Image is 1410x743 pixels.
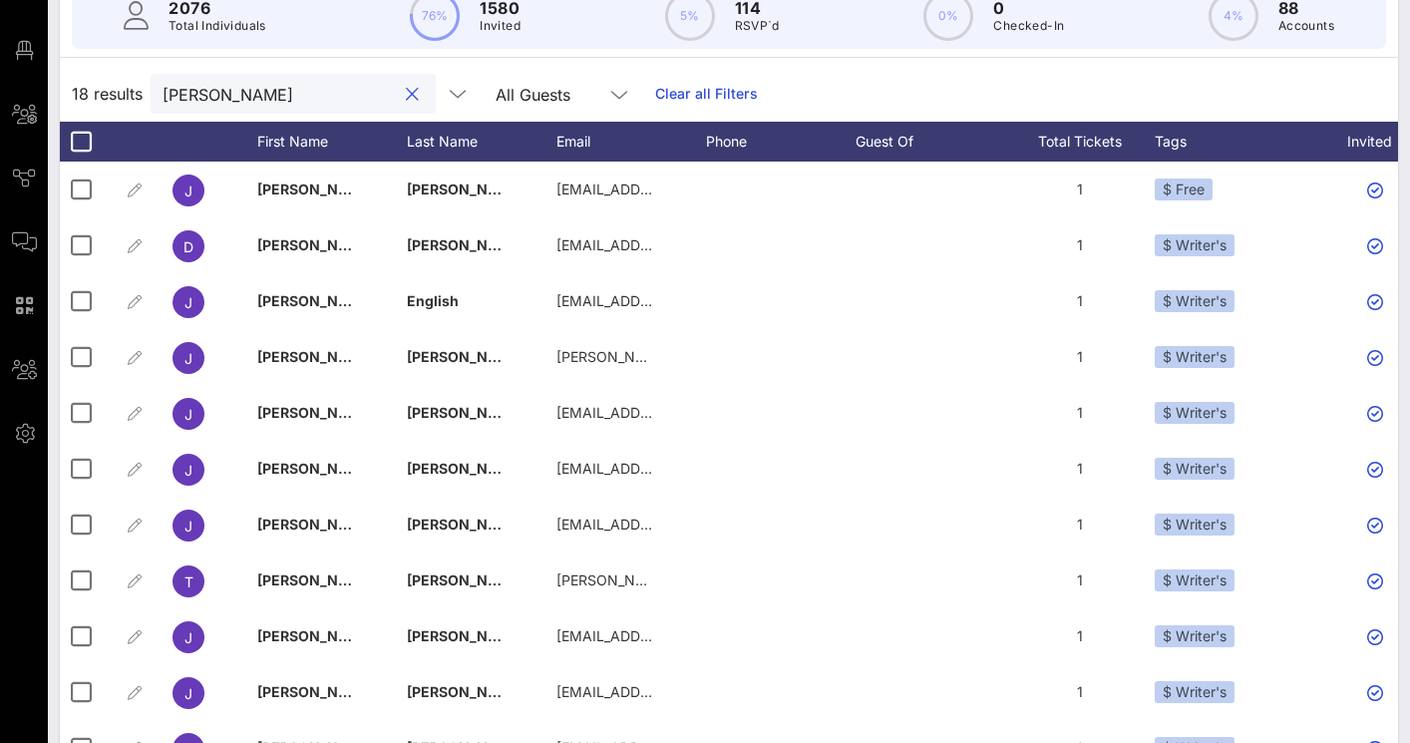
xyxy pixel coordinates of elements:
span: J [184,406,192,423]
div: $ Writer's [1155,234,1234,256]
div: Phone [706,122,856,162]
span: [PERSON_NAME][EMAIL_ADDRESS][PERSON_NAME][DOMAIN_NAME] [556,348,1026,365]
span: [PERSON_NAME] [257,516,375,533]
div: 1 [1005,497,1155,553]
div: $ Writer's [1155,681,1234,703]
span: J [184,462,192,479]
div: Tags [1155,122,1324,162]
span: [PERSON_NAME] [407,683,525,700]
span: J [184,294,192,311]
div: Email [556,122,706,162]
div: $ Writer's [1155,402,1234,424]
div: 1 [1005,664,1155,720]
div: 1 [1005,385,1155,441]
div: $ Writer's [1155,625,1234,647]
div: $ Writer's [1155,569,1234,591]
div: 1 [1005,217,1155,273]
p: Invited [480,16,521,36]
div: 1 [1005,553,1155,608]
span: J [184,629,192,646]
span: J [184,350,192,367]
span: D [183,238,193,255]
span: [PERSON_NAME] [257,460,375,477]
span: [PERSON_NAME] [407,460,525,477]
div: Last Name [407,122,556,162]
span: [PERSON_NAME] [257,627,375,644]
span: [EMAIL_ADDRESS][DOMAIN_NAME] [556,236,797,253]
span: [PERSON_NAME] [257,348,375,365]
div: Guest Of [856,122,1005,162]
span: [EMAIL_ADDRESS][DOMAIN_NAME] [556,404,797,421]
div: $ Writer's [1155,346,1234,368]
span: [PERSON_NAME] [257,571,375,588]
div: 1 [1005,608,1155,664]
span: [EMAIL_ADDRESS][DOMAIN_NAME] [556,181,797,197]
p: RSVP`d [735,16,780,36]
div: $ Free [1155,179,1213,200]
span: [PERSON_NAME] [407,236,525,253]
span: [EMAIL_ADDRESS][DOMAIN_NAME] [556,683,797,700]
span: [PERSON_NAME] [407,516,525,533]
div: 1 [1005,329,1155,385]
div: All Guests [496,86,570,104]
div: All Guests [484,74,643,114]
div: $ Writer's [1155,514,1234,536]
div: $ Writer's [1155,290,1234,312]
span: [PERSON_NAME] [257,292,375,309]
span: J [184,685,192,702]
span: [PERSON_NAME] [407,571,525,588]
span: J [184,518,192,535]
span: [PERSON_NAME] [407,404,525,421]
div: Total Tickets [1005,122,1155,162]
span: [PERSON_NAME] [257,404,375,421]
span: [PERSON_NAME] [407,348,525,365]
span: [PERSON_NAME] [257,683,375,700]
div: $ Writer's [1155,458,1234,480]
span: [PERSON_NAME] [257,181,375,197]
p: Total Individuals [169,16,266,36]
span: 18 results [72,82,143,106]
span: J [184,183,192,199]
span: [PERSON_NAME] [407,181,525,197]
span: [EMAIL_ADDRESS][DOMAIN_NAME] [556,516,797,533]
span: [EMAIL_ADDRESS][DOMAIN_NAME] [556,460,797,477]
p: Checked-In [993,16,1064,36]
div: 1 [1005,162,1155,217]
span: [PERSON_NAME][EMAIL_ADDRESS][PERSON_NAME][DOMAIN_NAME] [556,571,1026,588]
span: T [184,573,193,590]
div: 1 [1005,441,1155,497]
span: [PERSON_NAME] [257,236,375,253]
button: clear icon [406,85,419,105]
span: English [407,292,459,309]
span: [PERSON_NAME] [407,627,525,644]
div: First Name [257,122,407,162]
span: [EMAIL_ADDRESS][DOMAIN_NAME] [556,292,797,309]
span: [EMAIL_ADDRESS][DOMAIN_NAME] [556,627,797,644]
p: Accounts [1278,16,1334,36]
div: 1 [1005,273,1155,329]
a: Clear all Filters [655,83,758,105]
